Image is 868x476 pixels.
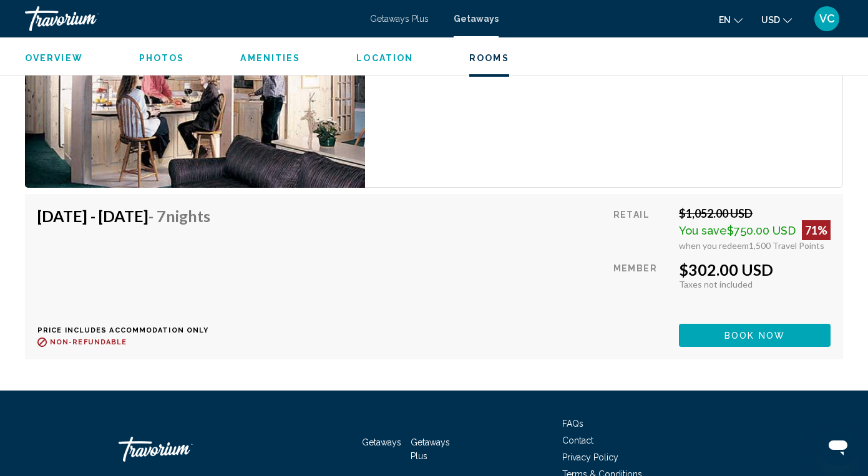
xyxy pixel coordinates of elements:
button: Photos [139,52,185,64]
iframe: Button to launch messaging window [818,426,858,466]
a: Travorium [119,430,243,468]
div: $1,052.00 USD [679,206,831,220]
button: Overview [25,52,83,64]
a: FAQs [562,419,583,429]
button: Change currency [761,11,792,29]
button: Location [356,52,413,64]
span: Amenities [240,53,300,63]
div: Retail [613,206,670,251]
span: - 7 [149,206,210,225]
span: Location [356,53,413,63]
a: Getaways Plus [370,14,429,24]
span: Nights [166,206,210,225]
a: Privacy Policy [562,452,618,462]
p: Price includes accommodation only [37,326,220,334]
span: Taxes not included [679,279,753,289]
span: Book now [724,331,785,341]
button: Change language [719,11,743,29]
span: Overview [25,53,83,63]
a: Travorium [25,6,358,31]
span: when you redeem [679,240,749,251]
span: VC [819,12,835,25]
button: Rooms [469,52,509,64]
span: Rooms [469,53,509,63]
span: You save [679,224,727,237]
a: Getaways Plus [411,437,450,461]
span: Photos [139,53,185,63]
span: $750.00 USD [727,224,796,237]
div: 71% [802,220,831,240]
div: $302.00 USD [679,260,831,279]
a: Contact [562,435,593,445]
span: 1,500 Travel Points [749,240,824,251]
div: Member [613,260,670,314]
a: Getaways [362,437,401,447]
span: USD [761,15,780,25]
button: User Menu [811,6,843,32]
span: en [719,15,731,25]
a: Getaways [454,14,499,24]
button: Book now [679,324,831,347]
span: Non-refundable [50,338,127,346]
h4: [DATE] - [DATE] [37,206,210,225]
button: Amenities [240,52,300,64]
